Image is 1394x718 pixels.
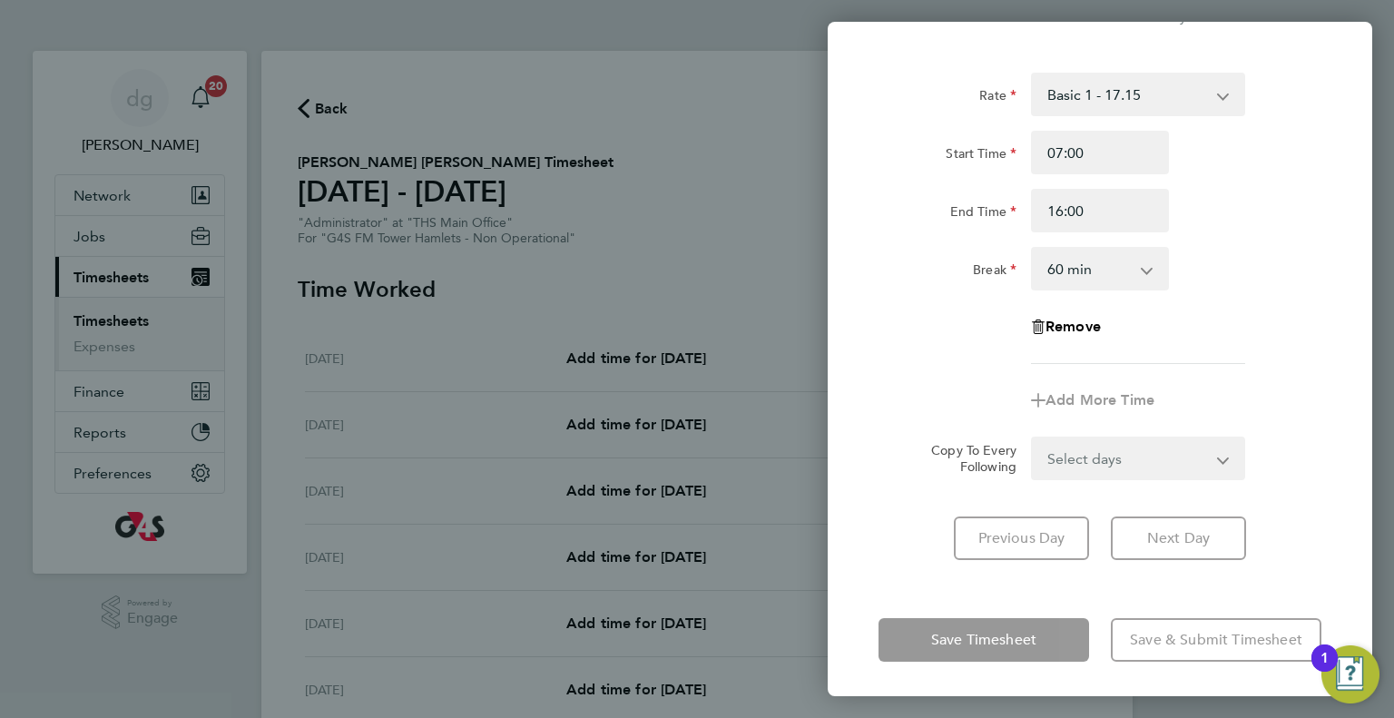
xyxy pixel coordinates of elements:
button: Open Resource Center, 1 new notification [1321,645,1379,703]
button: Remove [1031,320,1101,334]
label: End Time [950,203,1016,225]
div: 1 [1320,658,1329,682]
label: Start Time [946,145,1016,167]
label: Break [973,261,1016,283]
label: Rate [979,87,1016,109]
label: Copy To Every Following [917,442,1016,475]
span: Remove [1045,318,1101,335]
input: E.g. 18:00 [1031,189,1169,232]
input: E.g. 08:00 [1031,131,1169,174]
